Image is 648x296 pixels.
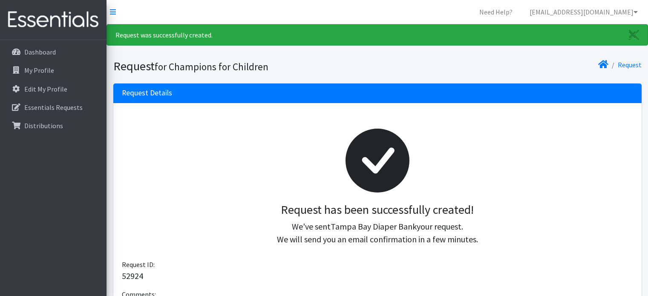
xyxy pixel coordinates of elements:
[3,62,103,79] a: My Profile
[24,66,54,75] p: My Profile
[24,48,56,56] p: Dashboard
[620,25,648,45] a: Close
[618,60,642,69] a: Request
[3,117,103,134] a: Distributions
[24,121,63,130] p: Distributions
[122,270,633,282] p: 52924
[3,43,103,60] a: Dashboard
[472,3,519,20] a: Need Help?
[24,85,67,93] p: Edit My Profile
[113,59,374,74] h1: Request
[107,24,648,46] div: Request was successfully created.
[3,99,103,116] a: Essentials Requests
[122,260,155,269] span: Request ID:
[331,221,417,232] span: Tampa Bay Diaper Bank
[523,3,645,20] a: [EMAIL_ADDRESS][DOMAIN_NAME]
[129,220,626,246] p: We've sent your request. We will send you an email confirmation in a few minutes.
[3,6,103,34] img: HumanEssentials
[3,80,103,98] a: Edit My Profile
[122,89,172,98] h3: Request Details
[129,203,626,217] h3: Request has been successfully created!
[24,103,83,112] p: Essentials Requests
[155,60,268,73] small: for Champions for Children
